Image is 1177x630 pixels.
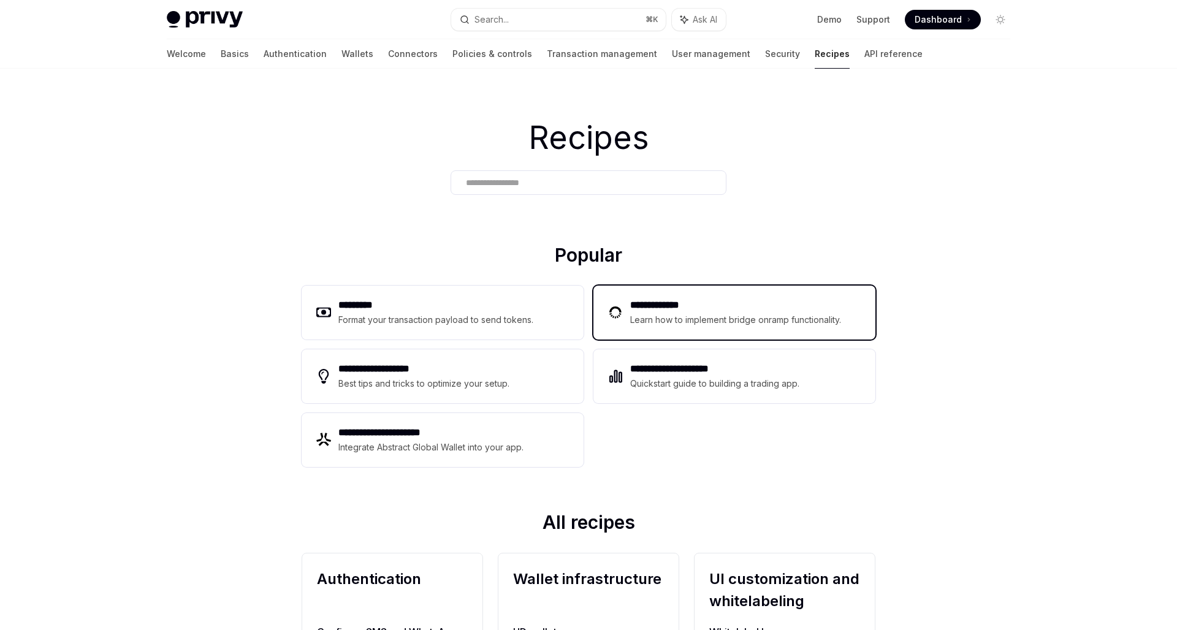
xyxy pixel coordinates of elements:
[302,511,875,538] h2: All recipes
[221,39,249,69] a: Basics
[317,568,468,612] h2: Authentication
[341,39,373,69] a: Wallets
[338,440,525,455] div: Integrate Abstract Global Wallet into your app.
[630,376,800,391] div: Quickstart guide to building a trading app.
[452,39,532,69] a: Policies & controls
[630,313,845,327] div: Learn how to implement bridge onramp functionality.
[451,9,666,31] button: Search...⌘K
[513,568,664,612] h2: Wallet infrastructure
[547,39,657,69] a: Transaction management
[693,13,717,26] span: Ask AI
[765,39,800,69] a: Security
[167,39,206,69] a: Welcome
[709,568,860,612] h2: UI customization and whitelabeling
[672,9,726,31] button: Ask AI
[856,13,890,26] a: Support
[167,11,243,28] img: light logo
[817,13,842,26] a: Demo
[905,10,981,29] a: Dashboard
[593,286,875,340] a: **** **** ***Learn how to implement bridge onramp functionality.
[864,39,923,69] a: API reference
[302,244,875,271] h2: Popular
[338,376,511,391] div: Best tips and tricks to optimize your setup.
[672,39,750,69] a: User management
[264,39,327,69] a: Authentication
[474,12,509,27] div: Search...
[991,10,1010,29] button: Toggle dark mode
[388,39,438,69] a: Connectors
[338,313,534,327] div: Format your transaction payload to send tokens.
[302,286,584,340] a: **** ****Format your transaction payload to send tokens.
[646,15,658,25] span: ⌘ K
[915,13,962,26] span: Dashboard
[815,39,850,69] a: Recipes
